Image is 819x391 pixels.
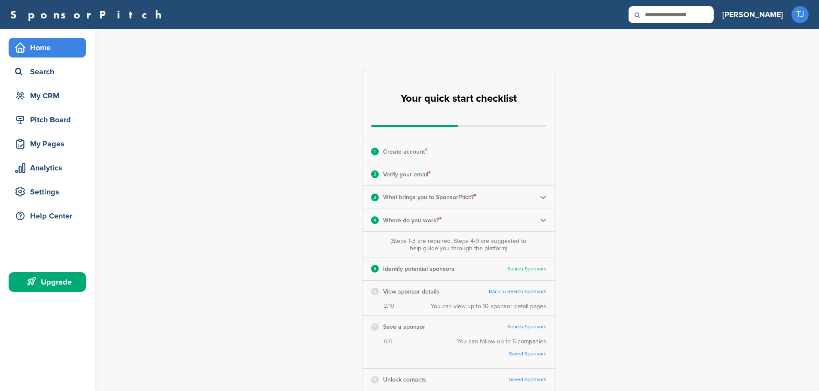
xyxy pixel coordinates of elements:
[371,265,379,273] div: 5
[383,374,426,385] p: Unlock contacts
[371,288,379,295] div: 6
[371,194,379,201] div: 3
[401,89,517,108] h2: Your quick start checklist
[509,376,546,383] a: Saved Sponsors
[507,324,546,330] a: Search Sponsors
[466,351,546,357] a: Saved Sponsors
[13,274,86,290] div: Upgrade
[9,182,86,202] a: Settings
[13,64,86,79] div: Search
[9,38,86,58] a: Home
[383,146,427,157] p: Create account
[722,5,783,24] a: [PERSON_NAME]
[9,206,86,226] a: Help Center
[13,160,86,176] div: Analytics
[371,216,379,224] div: 4
[13,40,86,55] div: Home
[371,170,379,178] div: 2
[9,62,86,82] a: Search
[9,86,86,106] a: My CRM
[383,191,476,203] p: What brings you to SponsorPitch?
[457,338,546,363] div: You can follow up to 5 companies
[489,288,546,295] a: Back to Search Sponsors
[540,217,546,223] img: Checklist arrow 2
[9,272,86,292] a: Upgrade
[383,286,439,297] p: View sponsor details
[13,88,86,103] div: My CRM
[9,158,86,178] a: Analytics
[791,6,809,23] span: TJ
[13,184,86,200] div: Settings
[507,266,546,272] a: Search Sponsors
[785,357,812,384] iframe: Button to launch messaging window
[383,169,431,180] p: Verify your email
[540,194,546,200] img: Checklist arrow 2
[371,376,379,384] div: 8
[383,215,442,226] p: Where do you work?
[722,9,783,21] h3: [PERSON_NAME]
[384,338,393,346] span: 0/5
[9,134,86,154] a: My Pages
[13,208,86,224] div: Help Center
[371,323,379,331] div: 7
[9,110,86,130] a: Pitch Board
[13,112,86,127] div: Pitch Board
[371,148,379,155] div: 1
[383,264,454,274] p: Identify potential sponsors
[383,321,425,332] p: Save a sponsor
[10,9,167,20] a: SponsorPitch
[384,303,394,310] span: 2/10
[13,136,86,152] div: My Pages
[388,237,528,252] div: (Steps 1-3 are required. Steps 4-9 are suggested to help guide you through the platform)
[431,303,546,310] div: You can view up to 10 sponsor detail pages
